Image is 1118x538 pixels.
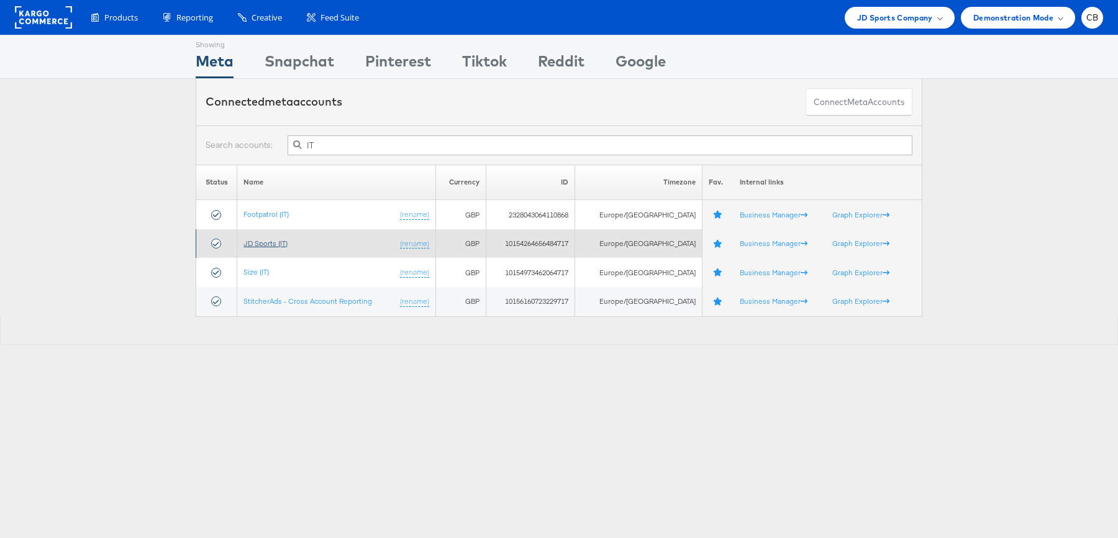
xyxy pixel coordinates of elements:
[206,94,342,110] div: Connected accounts
[486,229,575,258] td: 10154264656484717
[435,229,486,258] td: GBP
[196,165,237,200] th: Status
[832,268,889,277] a: Graph Explorer
[288,135,912,155] input: Filter
[486,165,575,200] th: ID
[847,96,868,108] span: meta
[243,209,289,219] a: Footpatrol (IT)
[243,239,288,248] a: JD Sports (IT)
[832,210,889,219] a: Graph Explorer
[973,11,1053,24] span: Demonstration Mode
[435,200,486,229] td: GBP
[806,88,912,116] button: ConnectmetaAccounts
[196,50,234,78] div: Meta
[740,268,807,277] a: Business Manager
[616,50,666,78] div: Google
[400,209,429,220] a: (rename)
[575,229,702,258] td: Europe/[GEOGRAPHIC_DATA]
[365,50,431,78] div: Pinterest
[538,50,584,78] div: Reddit
[740,210,807,219] a: Business Manager
[575,287,702,316] td: Europe/[GEOGRAPHIC_DATA]
[857,11,933,24] span: JD Sports Company
[400,239,429,249] a: (rename)
[243,296,372,306] a: StitcherAds - Cross Account Reporting
[740,296,807,306] a: Business Manager
[252,12,282,24] span: Creative
[486,287,575,316] td: 10156160723229717
[104,12,138,24] span: Products
[435,165,486,200] th: Currency
[265,50,334,78] div: Snapchat
[1086,14,1099,22] span: CB
[400,267,429,278] a: (rename)
[176,12,213,24] span: Reporting
[575,165,702,200] th: Timezone
[435,258,486,287] td: GBP
[196,35,234,50] div: Showing
[832,239,889,248] a: Graph Explorer
[320,12,359,24] span: Feed Suite
[265,94,293,109] span: meta
[486,200,575,229] td: 2328043064110868
[740,239,807,248] a: Business Manager
[400,296,429,307] a: (rename)
[486,258,575,287] td: 10154973462064717
[435,287,486,316] td: GBP
[237,165,436,200] th: Name
[575,200,702,229] td: Europe/[GEOGRAPHIC_DATA]
[243,267,269,276] a: Size (IT)
[575,258,702,287] td: Europe/[GEOGRAPHIC_DATA]
[462,50,507,78] div: Tiktok
[832,296,889,306] a: Graph Explorer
